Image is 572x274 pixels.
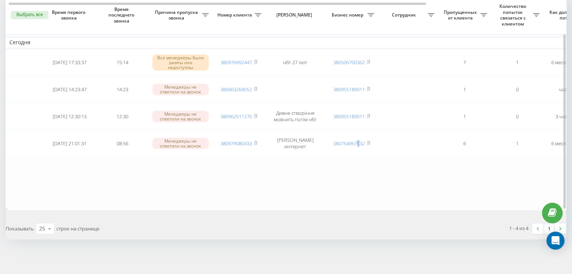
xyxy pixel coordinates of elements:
button: Выбрать все [11,11,49,19]
td: [DATE] 17:33:37 [43,50,96,75]
div: 25 [39,225,45,232]
a: 380663264052 [220,86,252,93]
td: нбт 27 лют [265,50,325,75]
a: 380962511270 [220,113,252,120]
td: 08:56 [96,131,149,156]
a: 380979080433 [220,140,252,147]
td: 6 [438,131,491,156]
span: Сотрудник [382,12,428,18]
span: Время последнего звонка [102,6,143,24]
div: Open Intercom Messenger [546,232,564,250]
div: Менеджеры не ответили на звонок [152,111,209,122]
a: 380955189011 [333,113,365,120]
td: 7 [438,50,491,75]
a: 1 [543,223,555,234]
td: 1 [491,50,543,75]
td: [DATE] 12:30:13 [43,104,96,129]
span: Время первого звонка [49,9,90,21]
td: 12:30 [96,104,149,129]
td: 14:23 [96,77,149,102]
td: 1 [438,104,491,129]
span: Пропущенных от клиента [442,9,480,21]
div: 1 - 4 из 4 [509,224,528,232]
a: 380506700362 [333,59,365,66]
td: [DATE] 14:23:47 [43,77,96,102]
td: 0 [491,77,543,102]
span: строк на странице [56,225,99,232]
span: [PERSON_NAME] [272,12,319,18]
span: Причина пропуска звонка [152,9,202,21]
td: 1 [438,77,491,102]
div: Все менеджеры были заняты или недоступны [152,54,209,71]
td: [DATE] 21:01:31 [43,131,96,156]
td: 1 [491,131,543,156]
span: Показывать [6,225,34,232]
div: Менеджеры не ответили на звонок [152,84,209,95]
span: Количество попыток связаться с клиентом [495,3,533,27]
a: 380976992447 [220,59,252,66]
td: [PERSON_NAME] интернет [265,131,325,156]
a: 380955189011 [333,86,365,93]
span: Номер клиента [216,12,255,18]
td: 0 [491,104,543,129]
span: Бизнес номер [329,12,367,18]
div: Менеджеры не ответили на звонок [152,138,209,149]
a: 380754967132 [333,140,365,147]
td: Дивне створіння мовчить потім нбт [265,104,325,129]
td: 15:14 [96,50,149,75]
